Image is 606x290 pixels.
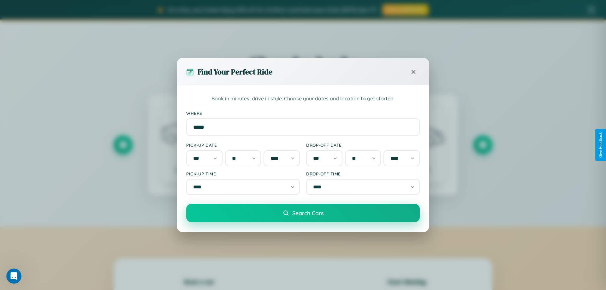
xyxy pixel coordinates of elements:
span: Search Cars [292,210,324,216]
p: Book in minutes, drive in style. Choose your dates and location to get started. [186,95,420,103]
label: Drop-off Time [306,171,420,176]
button: Search Cars [186,204,420,222]
label: Drop-off Date [306,142,420,148]
label: Pick-up Time [186,171,300,176]
label: Where [186,110,420,116]
h3: Find Your Perfect Ride [198,67,272,77]
label: Pick-up Date [186,142,300,148]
